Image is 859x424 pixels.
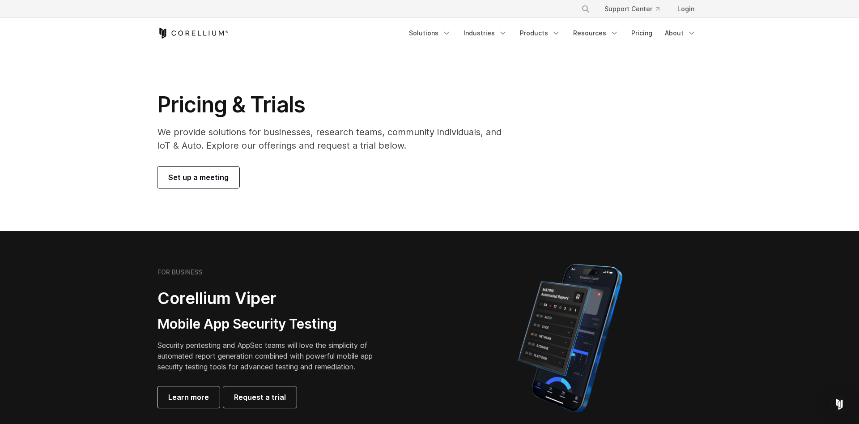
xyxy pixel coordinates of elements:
div: Navigation Menu [570,1,702,17]
span: Learn more [168,392,209,403]
button: Search [578,1,594,17]
h6: FOR BUSINESS [157,268,202,276]
h3: Mobile App Security Testing [157,316,387,333]
p: We provide solutions for businesses, research teams, community individuals, and IoT & Auto. Explo... [157,125,514,152]
a: Solutions [404,25,456,41]
a: Resources [568,25,624,41]
a: Support Center [597,1,667,17]
a: About [659,25,702,41]
div: Open Intercom Messenger [829,394,850,415]
span: Set up a meeting [168,172,229,183]
a: Set up a meeting [157,167,239,188]
span: Request a trial [234,392,286,403]
h1: Pricing & Trials [157,91,514,118]
a: Request a trial [223,386,297,408]
a: Products [515,25,566,41]
div: Navigation Menu [404,25,702,41]
img: Corellium MATRIX automated report on iPhone showing app vulnerability test results across securit... [503,260,638,416]
p: Security pentesting and AppSec teams will love the simplicity of automated report generation comb... [157,340,387,372]
a: Pricing [626,25,658,41]
a: Login [670,1,702,17]
a: Industries [458,25,513,41]
a: Learn more [157,386,220,408]
h2: Corellium Viper [157,288,387,308]
a: Corellium Home [157,28,229,39]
